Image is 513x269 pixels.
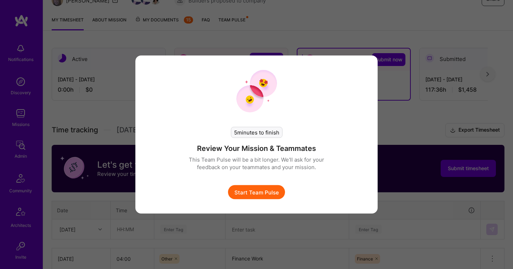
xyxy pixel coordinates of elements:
h4: Review Your Mission & Teammates [197,144,316,153]
div: modal [135,56,378,214]
button: Start Team Pulse [228,185,285,199]
img: team pulse start [236,70,277,113]
div: 5 minutes to finish [231,127,283,138]
p: This Team Pulse will be a bit longer. We'll ask for your feedback on your teammates and your miss... [178,156,335,171]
